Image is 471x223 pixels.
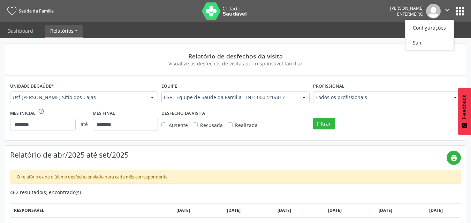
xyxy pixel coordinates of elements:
[441,4,454,18] button: 
[235,122,258,128] span: Realizada
[2,25,38,37] a: Dashboard
[76,116,93,133] span: até
[405,38,454,47] a: Sair
[200,122,223,128] span: Recusada
[450,154,458,162] i: print
[15,60,456,67] div: Visualize os desfechos de visitas por responsável familiar
[426,4,441,18] img: img
[461,95,468,119] span: Feedback
[443,6,451,14] i: 
[10,108,36,119] label: Mês inicial
[38,108,44,114] i: info_outline
[161,81,177,91] label: Equipe
[379,207,422,214] div: [DATE]
[10,81,54,91] label: Unidade de saúde
[10,151,447,159] h4: Relatório de abr/2025 até set/2025
[313,81,344,91] label: Profissional
[164,94,295,101] span: ESF - Equipe de Saude da Familia - INE: 0002219417
[13,94,144,101] span: Usf [PERSON_NAME] Sitio dos Cajas
[14,207,169,214] div: Responsável
[45,25,83,37] a: Relatórios
[390,5,424,11] div: [PERSON_NAME]
[10,170,461,184] div: O relatório exibe o último desfecho enviado para cada mês correspondente
[50,27,74,34] span: Relatórios
[176,207,220,214] div: [DATE]
[5,5,54,17] a: Saúde da Família
[447,151,461,165] button: print
[161,108,205,119] label: DESFECHO DA VISITA
[227,207,270,214] div: [DATE]
[405,20,454,50] ul: 
[313,118,335,130] button: Filtrar
[454,5,466,17] button: apps
[38,108,44,119] div: O intervalo deve ser de no máximo 6 meses
[169,122,188,128] span: Ausente
[10,189,461,196] div: 462 resultado(s) encontrado(s)
[458,88,471,135] button: Feedback - Mostrar pesquisa
[429,207,457,214] div: [DATE]
[397,11,424,17] span: Enfermeiro
[328,207,371,214] div: [DATE]
[405,23,454,32] a: Configurações
[15,52,456,60] div: Relatório de desfechos da visita
[19,8,54,14] span: Saúde da Família
[316,94,447,101] span: Todos os profissionais
[93,108,115,119] label: Mês final
[278,207,321,214] div: [DATE]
